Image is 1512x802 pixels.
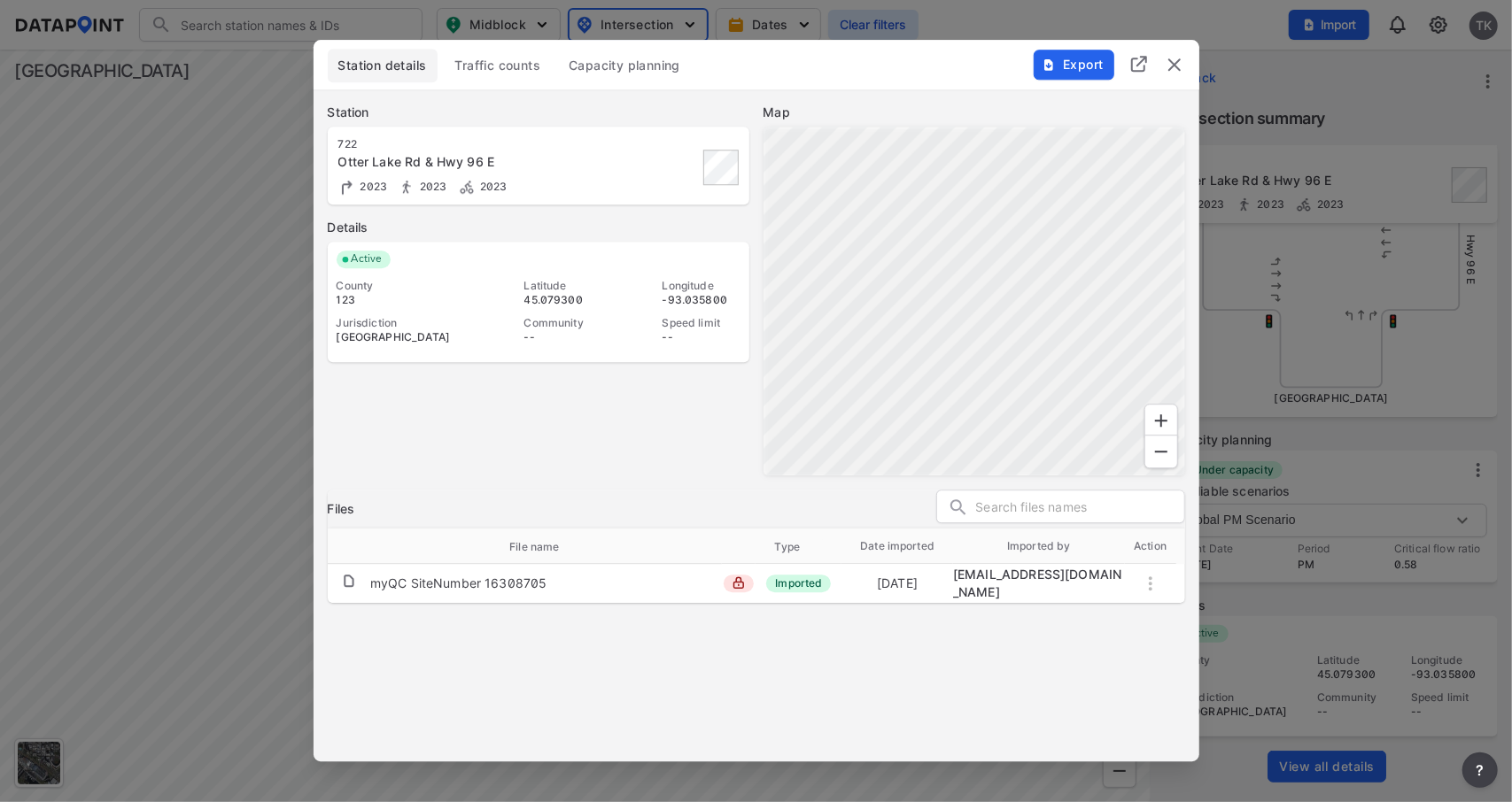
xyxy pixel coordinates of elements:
[338,179,356,197] img: Turning count
[766,575,831,592] span: Imported
[338,57,427,74] span: Station details
[953,566,1125,601] div: migration@data-point.io
[1144,435,1178,468] div: Zoom Out
[338,137,609,151] div: 722
[663,330,740,344] div: --
[1042,58,1056,72] img: File%20-%20Download.70cf71cd.svg
[1043,56,1103,73] span: Export
[328,219,749,236] label: Details
[356,181,388,194] span: 2023
[1151,441,1172,462] svg: Zoom Out
[569,57,680,74] span: Capacity planning
[345,251,392,268] span: Active
[524,279,602,293] div: Latitude
[976,494,1184,521] input: Search files names
[415,181,447,194] span: 2023
[398,179,415,197] img: Pedestrian count
[337,330,464,344] div: [GEOGRAPHIC_DATA]
[663,293,740,307] div: -93.035800
[342,574,356,588] img: file.af1f9d02.svg
[1462,752,1498,788] button: more
[1473,760,1487,781] span: ?
[733,576,745,589] img: lock_close.8fab59a9.svg
[337,293,464,307] div: 123
[328,49,1185,82] div: basic tabs example
[663,316,740,330] div: Speed limit
[841,567,953,600] td: [DATE]
[370,575,547,592] div: myQC SiteNumber 16308705
[328,500,355,518] h3: Files
[458,179,476,197] img: Bicycle count
[524,316,602,330] div: Community
[337,316,464,330] div: Jurisdiction
[764,104,1185,121] label: Map
[524,293,602,307] div: 45.079300
[953,528,1125,564] th: Imported by
[337,279,464,293] div: County
[1144,404,1178,437] div: Zoom In
[509,539,582,555] span: File name
[1034,50,1114,80] button: Export
[1125,528,1176,564] th: Action
[455,57,541,74] span: Traffic counts
[1164,54,1185,75] img: close.efbf2170.svg
[1128,53,1150,74] img: full_screen.b7bf9a36.svg
[841,528,953,564] th: Date imported
[476,181,508,194] span: 2023
[1164,54,1185,75] button: delete
[663,279,740,293] div: Longitude
[338,153,609,171] div: Otter Lake Rd & Hwy 96 E
[1151,410,1172,431] svg: Zoom In
[775,539,824,555] span: Type
[524,330,602,344] div: --
[328,104,749,121] label: Station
